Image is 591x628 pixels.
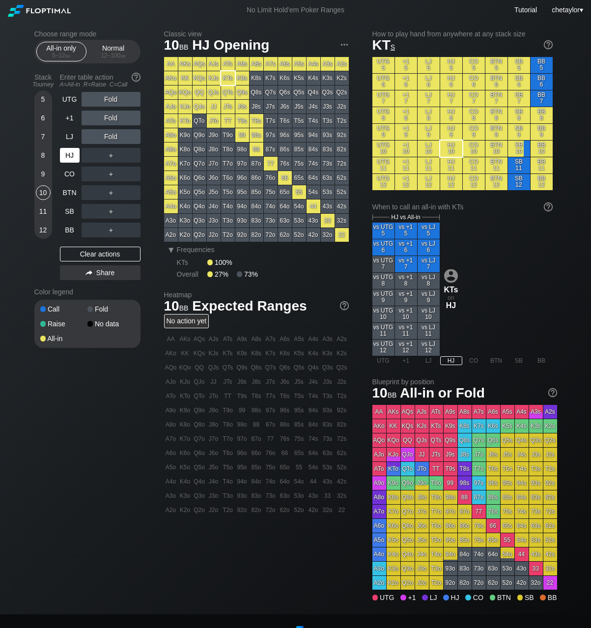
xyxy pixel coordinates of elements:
div: J4s [307,100,320,114]
div: Q7s [264,86,278,99]
div: A8o [164,143,178,156]
div: T6o [221,171,235,185]
div: UTG 8 [372,107,394,123]
div: 52s [335,185,349,199]
div: BB 5 [531,57,553,73]
div: 66 [278,171,292,185]
div: SB 12 [508,174,530,190]
div: KQs [193,71,206,85]
div: BB 9 [531,124,553,140]
div: LJ [60,129,80,144]
span: bb [65,52,71,59]
div: A2o [164,228,178,242]
div: AQo [164,86,178,99]
div: A3s [321,57,335,71]
span: HJ Opening [191,38,271,54]
div: 86s [278,143,292,156]
div: 62o [278,228,292,242]
div: Raise [40,320,87,327]
div: All-in [40,335,87,342]
div: AQs [193,57,206,71]
div: UTG [60,92,80,107]
div: ATo [164,114,178,128]
h2: How to play hand from anywhere at any stack size [372,30,553,38]
div: 93s [321,128,335,142]
div: BB 10 [531,141,553,157]
div: 7 [36,129,51,144]
div: A8s [250,57,263,71]
div: 82o [250,228,263,242]
div: J5o [207,185,221,199]
div: LJ 8 [418,107,440,123]
div: All-in only [39,42,84,61]
div: ＋ [82,148,141,163]
div: 5 – 12 [41,52,82,59]
div: J7o [207,157,221,171]
div: J9s [235,100,249,114]
div: Q8s [250,86,263,99]
img: Floptimal logo [8,5,71,17]
div: 63s [321,171,335,185]
div: AKo [164,71,178,85]
div: HJ 9 [440,124,462,140]
img: ellipsis.fd386fe8.svg [339,39,350,50]
div: 95o [235,185,249,199]
div: Call [40,306,87,313]
div: 55 [292,185,306,199]
div: CO 7 [463,90,485,107]
div: Q4o [193,200,206,213]
span: KT [372,37,395,53]
div: +1 10 [395,141,417,157]
div: 5 [36,92,51,107]
div: KJs [207,71,221,85]
div: UTG 12 [372,174,394,190]
div: A4s [307,57,320,71]
div: 72s [335,157,349,171]
div: T2s [335,114,349,128]
div: K5o [178,185,192,199]
div: Enter table action [60,69,141,92]
img: help.32db89a4.svg [339,300,350,311]
div: BTN 8 [485,107,507,123]
div: Q9o [193,128,206,142]
div: K6s [278,71,292,85]
div: J8o [207,143,221,156]
div: 87s [264,143,278,156]
div: 96s [278,128,292,142]
div: 32s [335,214,349,228]
div: Q6o [193,171,206,185]
div: 97o [235,157,249,171]
div: 77 [264,157,278,171]
div: T3o [221,214,235,228]
div: +1 8 [395,107,417,123]
div: J6o [207,171,221,185]
div: CO 5 [463,57,485,73]
div: 33 [321,214,335,228]
div: T5s [292,114,306,128]
div: Q4s [307,86,320,99]
div: 22 [335,228,349,242]
span: 10 [163,38,190,54]
div: BB 11 [531,157,553,173]
div: AA [164,57,178,71]
div: CO 6 [463,74,485,90]
div: Q3o [193,214,206,228]
span: chetaylor [552,6,580,14]
div: 76s [278,157,292,171]
div: T8o [221,143,235,156]
div: BB 6 [531,74,553,90]
div: 64o [278,200,292,213]
div: vs LJ 5 [418,223,440,239]
div: BB [60,223,80,237]
div: 83o [250,214,263,228]
div: J2o [207,228,221,242]
div: vs +1 6 [395,239,417,256]
div: vs UTG 6 [372,239,394,256]
div: BB 12 [531,174,553,190]
div: K2s [335,71,349,85]
div: QTo [193,114,206,128]
div: SB 9 [508,124,530,140]
div: HJ 6 [440,74,462,90]
div: A=All-in R=Raise C=Call [60,81,141,88]
div: Q9s [235,86,249,99]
